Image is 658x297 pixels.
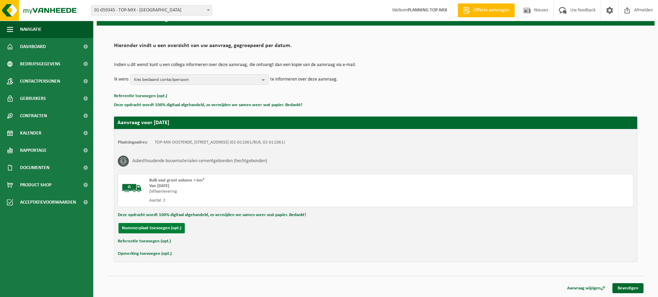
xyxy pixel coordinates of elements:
[270,74,338,85] p: te informeren over deze aanvraag.
[20,142,47,159] span: Rapportage
[149,198,403,203] div: Aantal: 2
[20,38,46,55] span: Dashboard
[149,189,403,194] div: Zelfaanlevering
[612,283,643,293] a: Bevestigen
[114,101,302,110] button: Deze opdracht wordt 100% digitaal afgehandeld, zo vermijden we samen weer wat papier. Bedankt!
[20,55,60,73] span: Bedrijfsgegevens
[155,140,285,145] td: TOP-MIX OOSTENDE, [STREET_ADDRESS] (02-011061/BUS, 02-011061)
[118,211,306,220] button: Deze opdracht wordt 100% digitaal afgehandeld, zo vermijden we samen weer wat papier. Bedankt!
[122,178,142,198] img: BL-SO-LV.png
[20,159,49,176] span: Documenten
[149,178,204,183] span: Bulk vast groot volume > 6m³
[562,283,610,293] a: Aanvraag wijzigen
[92,6,212,15] span: 01-059345 - TOP-MIX - Oostende
[472,7,511,14] span: Offerte aanvragen
[114,63,637,67] p: Indien u dit wenst kunt u een collega informeren over deze aanvraag, die ontvangt dan een kopie v...
[118,237,171,246] button: Referentie toevoegen (opt.)
[20,21,41,38] span: Navigatie
[117,120,169,126] strong: Aanvraag voor [DATE]
[132,156,267,167] h3: Asbesthoudende bouwmaterialen cementgebonden (hechtgebonden)
[130,74,268,85] button: Kies bestaand contactpersoon
[20,90,46,107] span: Gebruikers
[134,75,259,85] span: Kies bestaand contactpersoon
[458,3,515,17] a: Offerte aanvragen
[91,5,212,16] span: 01-059345 - TOP-MIX - Oostende
[20,73,60,90] span: Contactpersonen
[114,92,167,101] button: Referentie toevoegen (opt.)
[118,140,148,145] strong: Plaatsingsadres:
[114,43,637,52] h2: Hieronder vindt u een overzicht van uw aanvraag, gegroepeerd per datum.
[408,8,447,13] strong: PLANNING TOP-MIX
[20,107,47,124] span: Contracten
[114,74,128,85] p: Ik wens
[118,249,172,258] button: Opmerking toevoegen (opt.)
[118,223,185,233] button: Nummerplaat toevoegen (opt.)
[20,176,51,194] span: Product Shop
[149,184,169,188] strong: Van [DATE]
[20,194,76,211] span: Acceptatievoorwaarden
[20,124,41,142] span: Kalender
